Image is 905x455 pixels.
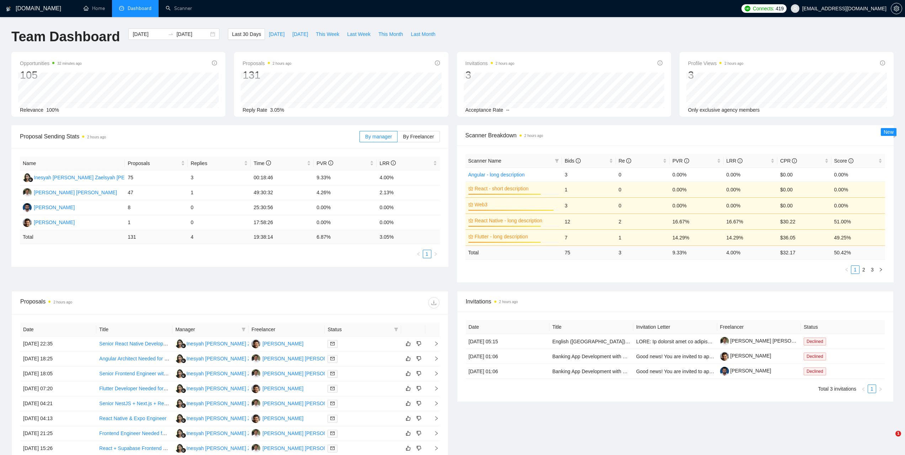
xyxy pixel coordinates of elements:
[428,371,439,376] span: right
[175,339,184,348] img: II
[365,134,392,139] span: By manager
[175,370,310,376] a: IIInesyah [PERSON_NAME] Zaelsyah [PERSON_NAME]
[416,252,421,256] span: left
[428,386,439,391] span: right
[181,403,186,408] img: gigradar-bm.png
[406,445,411,451] span: like
[720,367,729,376] img: c1DY27mfcPfACN9LnNOEeEv8m-xSyhR1hYy51ayQBchD3ua84ZH3EHjyCNI-XDss8R
[552,369,660,374] a: Banking App Development with Stitch Integration
[496,62,515,65] time: 2 hours ago
[99,371,321,376] a: Senior Frontend Engineer with Full-Stack Experience for Venture Studio Fintech Product - Long Term
[343,28,374,40] button: Last Week
[99,430,200,436] a: Frontend Engineer Needed for Solana Project
[240,324,247,335] span: filter
[831,213,885,229] td: 51.00%
[415,339,423,348] button: dislike
[619,158,632,164] span: Re
[433,252,438,256] span: right
[20,426,96,441] td: [DATE] 21:25
[241,327,246,332] span: filter
[20,396,96,411] td: [DATE] 04:21
[415,384,423,393] button: dislike
[406,401,411,406] span: like
[831,197,885,213] td: 0.00%
[724,213,778,229] td: 16.67%
[328,326,391,333] span: Status
[265,28,288,40] button: [DATE]
[465,68,515,82] div: 3
[688,68,744,82] div: 3
[406,430,411,436] span: like
[415,369,423,378] button: dislike
[880,60,885,65] span: info-circle
[99,356,184,361] a: Angular Architect Needed for Web App
[176,30,209,38] input: End date
[868,266,876,274] a: 3
[428,431,439,436] span: right
[777,197,831,213] td: $0.00
[404,399,412,408] button: like
[99,386,287,391] a: Flutter Developer Needed for iOS + Android Freemium App (Firebase + RevenueCat)
[804,353,826,360] span: Declined
[316,30,339,38] span: This Week
[411,30,435,38] span: Last Month
[128,5,151,11] span: Dashboard
[406,416,411,421] span: like
[186,400,310,407] div: Inesyah [PERSON_NAME] Zaelsyah [PERSON_NAME]
[186,444,310,452] div: Inesyah [PERSON_NAME] Zaelsyah [PERSON_NAME]
[831,229,885,245] td: 49.25%
[406,371,411,376] span: like
[99,401,198,406] a: Senior NestJS + Next.js + React Engineer(s)
[881,431,898,448] iframe: Intercom live chat
[845,268,849,272] span: left
[175,355,310,361] a: IIInesyah [PERSON_NAME] Zaelsyah [PERSON_NAME]
[186,429,310,437] div: Inesyah [PERSON_NAME] Zaelsyah [PERSON_NAME]
[330,401,335,406] span: mail
[34,203,75,211] div: [PERSON_NAME]
[330,356,335,361] span: mail
[423,250,431,258] a: 1
[269,30,284,38] span: [DATE]
[20,59,82,68] span: Opportunities
[57,62,81,65] time: 32 minutes ago
[416,341,421,346] span: dislike
[270,107,284,113] span: 3.05%
[428,300,439,306] span: download
[292,30,308,38] span: [DATE]
[20,68,82,82] div: 105
[393,324,400,335] span: filter
[416,445,421,451] span: dislike
[251,355,346,361] a: TD[PERSON_NAME] [PERSON_NAME]
[576,158,581,163] span: info-circle
[175,414,184,423] img: II
[181,358,186,363] img: gigradar-bm.png
[251,430,346,436] a: TD[PERSON_NAME] [PERSON_NAME]
[428,446,439,451] span: right
[330,342,335,346] span: mail
[251,445,346,451] a: TD[PERSON_NAME] [PERSON_NAME]
[186,414,310,422] div: Inesyah [PERSON_NAME] Zaelsyah [PERSON_NAME]
[46,107,59,113] span: 100%
[6,3,11,15] img: logo
[181,448,186,453] img: gigradar-bm.png
[416,371,421,376] span: dislike
[330,431,335,435] span: mail
[404,414,412,423] button: like
[415,414,423,423] button: dislike
[428,401,439,406] span: right
[96,411,172,426] td: React Native & Expo Engineer
[133,30,165,38] input: Start date
[868,385,876,393] a: 1
[251,400,346,406] a: TD[PERSON_NAME] [PERSON_NAME]
[168,31,174,37] span: swap-right
[406,386,411,391] span: like
[254,160,271,166] span: Time
[404,369,412,378] button: like
[891,3,902,14] button: setting
[181,343,186,348] img: gigradar-bm.png
[468,202,473,207] span: crown
[11,28,120,45] h1: Team Dashboard
[879,268,883,272] span: right
[23,204,75,210] a: AK[PERSON_NAME]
